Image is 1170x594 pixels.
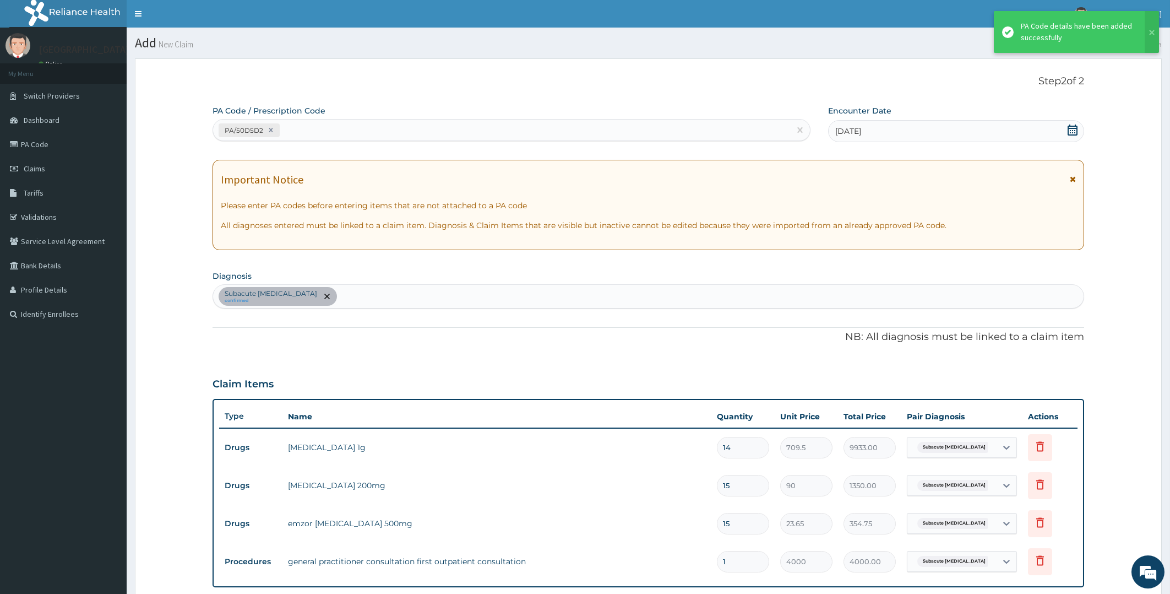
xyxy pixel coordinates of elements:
img: User Image [1074,7,1088,21]
th: Actions [1022,406,1078,428]
span: Subacute [MEDICAL_DATA] [917,518,991,529]
th: Total Price [838,406,901,428]
td: Procedures [219,552,282,572]
span: Claims [24,164,45,174]
p: [GEOGRAPHIC_DATA] [39,45,129,55]
p: NB: All diagnosis must be linked to a claim item [213,330,1085,344]
th: Pair Diagnosis [901,406,1022,428]
div: PA/50D5D2 [221,124,265,137]
td: [MEDICAL_DATA] 200mg [282,474,712,496]
span: Switch Providers [24,91,80,101]
span: Subacute [MEDICAL_DATA] [917,480,991,491]
td: emzor [MEDICAL_DATA] 500mg [282,512,712,534]
td: Drugs [219,514,282,534]
span: We're online! [64,139,152,250]
span: Subacute [MEDICAL_DATA] [917,556,991,567]
h1: Add [135,36,1162,50]
th: Quantity [711,406,775,428]
img: User Image [6,33,30,58]
small: confirmed [225,298,317,304]
td: Drugs [219,476,282,496]
h3: Claim Items [213,379,274,391]
span: remove selection option [322,291,332,301]
td: general practitioner consultation first outpatient consultation [282,550,712,573]
td: [MEDICAL_DATA] 1g [282,436,712,458]
div: PA Code details have been added successfully [1021,20,1134,44]
span: [DATE] [835,126,861,137]
span: [GEOGRAPHIC_DATA] [1095,9,1162,19]
th: Type [219,406,282,426]
p: Subacute [MEDICAL_DATA] [225,289,317,298]
span: Dashboard [24,115,59,125]
p: All diagnoses entered must be linked to a claim item. Diagnosis & Claim Items that are visible bu... [221,220,1076,231]
label: Encounter Date [828,105,891,116]
label: Diagnosis [213,271,252,282]
th: Unit Price [775,406,838,428]
h1: Important Notice [221,174,303,186]
label: PA Code / Prescription Code [213,105,325,116]
p: Please enter PA codes before entering items that are not attached to a PA code [221,200,1076,211]
small: New Claim [156,40,193,48]
p: Step 2 of 2 [213,75,1085,88]
textarea: Type your message and hit 'Enter' [6,301,210,339]
a: Online [39,60,65,68]
th: Name [282,406,712,428]
span: Tariffs [24,188,43,198]
div: Chat with us now [57,62,185,76]
td: Drugs [219,438,282,458]
img: d_794563401_company_1708531726252_794563401 [20,55,45,83]
div: Minimize live chat window [181,6,207,32]
span: Subacute [MEDICAL_DATA] [917,442,991,453]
